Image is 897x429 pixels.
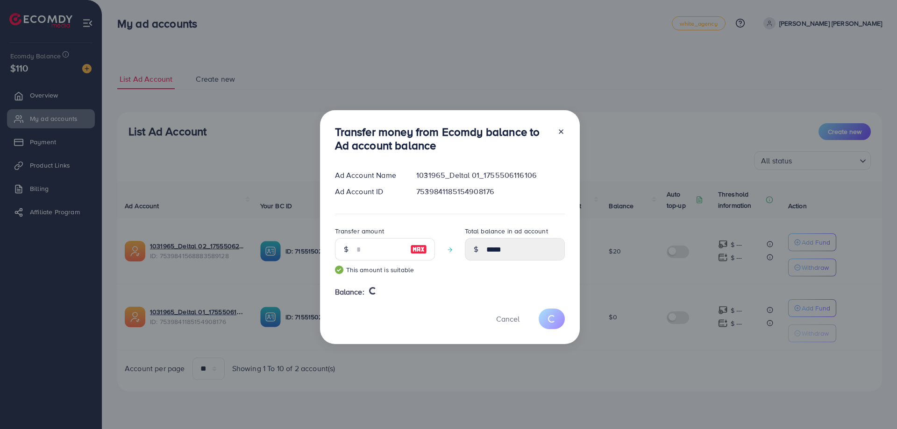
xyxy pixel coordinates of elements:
label: Total balance in ad account [465,226,548,236]
div: 1031965_Deltal 01_1755506116106 [409,170,572,181]
h3: Transfer money from Ecomdy balance to Ad account balance [335,125,550,152]
label: Transfer amount [335,226,384,236]
div: 7539841185154908176 [409,186,572,197]
div: Ad Account ID [327,186,409,197]
img: image [410,244,427,255]
div: Ad Account Name [327,170,409,181]
span: Cancel [496,314,520,324]
small: This amount is suitable [335,265,435,274]
button: Cancel [484,309,531,329]
span: Balance: [335,287,364,297]
iframe: Chat [857,387,890,422]
img: guide [335,266,343,274]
